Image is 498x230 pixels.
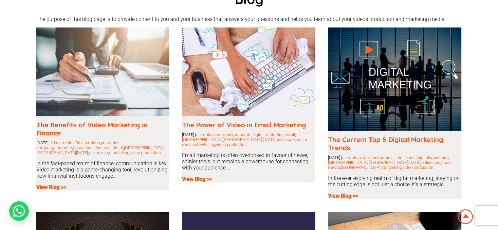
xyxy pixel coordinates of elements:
[328,155,461,170] div: [DATE] | , , , , , , , , , ,
[234,132,251,137] a: corporate
[36,140,170,155] div: [DATE] | , , , , , , , , , , , ,
[196,132,233,137] a: animation company
[328,160,452,170] a: social media
[89,150,100,155] a: online
[182,176,212,182] a: View Blog >>
[73,145,95,150] a: educational
[36,140,120,150] a: animation company
[182,132,315,147] div: [DATE] | , , , , , , , , , ,
[328,27,461,131] img: digital-marketing-with-icons-business-people-600x467.jpg
[130,150,161,155] a: video production
[284,132,295,137] a: email
[36,16,462,22] p: The purpose of this blog page is to provide content to you and your business that answers your qu...
[287,137,294,142] a: seo
[341,165,380,170] a: [GEOGRAPHIC_DATA]
[418,155,449,160] a: digital marketing
[403,165,433,170] a: video production
[110,145,123,150] a: fintech
[182,137,306,147] a: social media
[124,145,164,150] a: [GEOGRAPHIC_DATA]
[457,208,474,225] img: Animation Studio South Africa
[328,175,461,187] p: In the ever-evolving realm of digital marketing, staying on the cutting edge is not just a choice...
[36,121,148,137] a: The Benefits of Video Marketing in Finance
[109,150,129,155] a: storytelling
[275,137,286,142] a: online
[101,150,108,155] a: seo
[381,165,402,170] a: storytelling
[96,145,109,150] a: finance
[36,27,170,116] img: cooperation-analyst-chart-professional-paper-economics-600x400.jpg
[36,184,66,190] a: View Blog >>
[328,135,443,152] a: The Current Top 5 Digital Marketing Trends
[421,160,433,165] a: online
[433,160,440,165] a: seo
[76,140,100,145] a: 3d animation
[54,145,72,150] a: corporate
[252,132,283,137] a: digital marketing
[36,160,170,179] p: In the fast-paced realm of finance, communication is key. Video marketing is a game-changing tool...
[223,137,274,142] a: [GEOGRAPHIC_DATA][DATE]
[182,137,222,142] a: [GEOGRAPHIC_DATA]
[182,27,315,116] img: hands-laptop-with-icons-600x400.jpg
[195,142,215,147] a: storytelling
[342,155,379,160] a: animation company
[369,160,420,165] a: [GEOGRAPHIC_DATA][DATE]
[380,155,417,160] a: artificial intelligence
[328,193,358,199] a: View Blog >>
[328,160,368,165] a: [GEOGRAPHIC_DATA]
[50,140,75,145] a: 2d animation
[182,121,306,129] a: The Power of Video in Email Marketing
[182,152,315,171] p: Email marketing is often overlooked in favour of newer, shinier tools, but remains a powerhouse f...
[216,142,247,147] a: video production
[36,150,88,155] a: [GEOGRAPHIC_DATA][DATE]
